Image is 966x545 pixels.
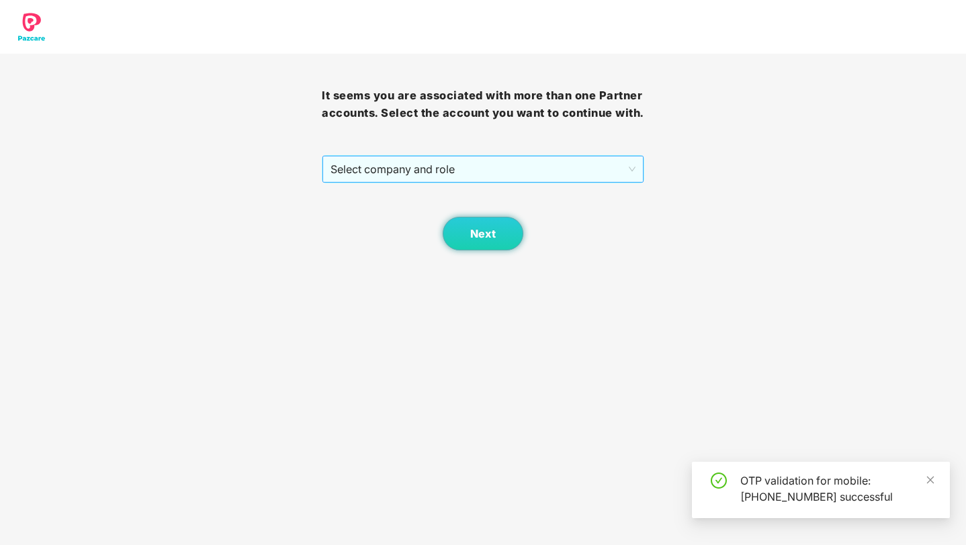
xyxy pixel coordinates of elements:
h3: It seems you are associated with more than one Partner accounts. Select the account you want to c... [322,87,644,121]
span: check-circle [711,473,727,489]
span: close [926,475,935,485]
div: OTP validation for mobile: [PHONE_NUMBER] successful [740,473,934,505]
span: Next [470,228,496,240]
button: Next [443,217,523,250]
span: Select company and role [331,156,635,182]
